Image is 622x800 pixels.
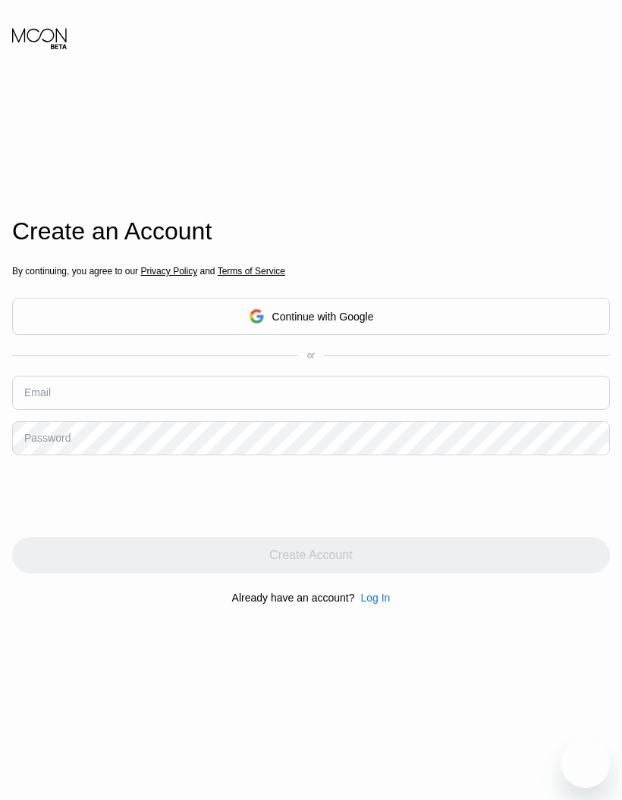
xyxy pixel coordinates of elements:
div: Already have an account? [232,592,355,604]
div: By continuing, you agree to our [12,266,610,277]
iframe: reCAPTCHA [12,467,243,526]
div: Continue with Google [272,311,374,323]
iframe: Button to launch messaging window [561,739,610,788]
div: or [307,350,316,361]
span: Privacy Policy [140,266,197,277]
span: and [197,266,218,277]
div: Create an Account [12,217,610,245]
div: Log In [354,592,390,604]
div: Log In [360,592,390,604]
div: Email [24,386,51,398]
div: Continue with Google [12,298,610,335]
span: Terms of Service [218,266,285,277]
div: Password [24,432,71,444]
